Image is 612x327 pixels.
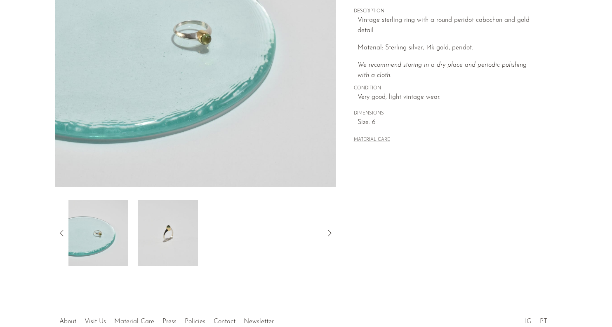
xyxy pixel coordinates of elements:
a: Material Care [114,318,154,325]
a: IG [525,318,532,325]
img: Two-Tone Peridot Ring [138,200,198,266]
a: Visit Us [85,318,106,325]
p: Material: Sterling silver, 14k gold, peridot. [358,43,539,54]
i: We recommend storing in a dry place and periodic polishing with a cloth. [358,62,527,79]
span: CONDITION [354,85,539,92]
button: MATERIAL CARE [354,137,390,143]
a: Contact [214,318,235,325]
p: Vintage sterling ring with a round peridot cabochon and gold detail. [358,15,539,36]
span: Size: 6 [358,117,539,128]
img: Two-Tone Peridot Ring [68,200,128,266]
span: DESCRIPTION [354,8,539,15]
a: Policies [185,318,205,325]
a: Press [162,318,177,325]
span: Very good; light vintage wear. [358,92,539,103]
a: About [59,318,76,325]
a: PT [540,318,547,325]
span: DIMENSIONS [354,110,539,117]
